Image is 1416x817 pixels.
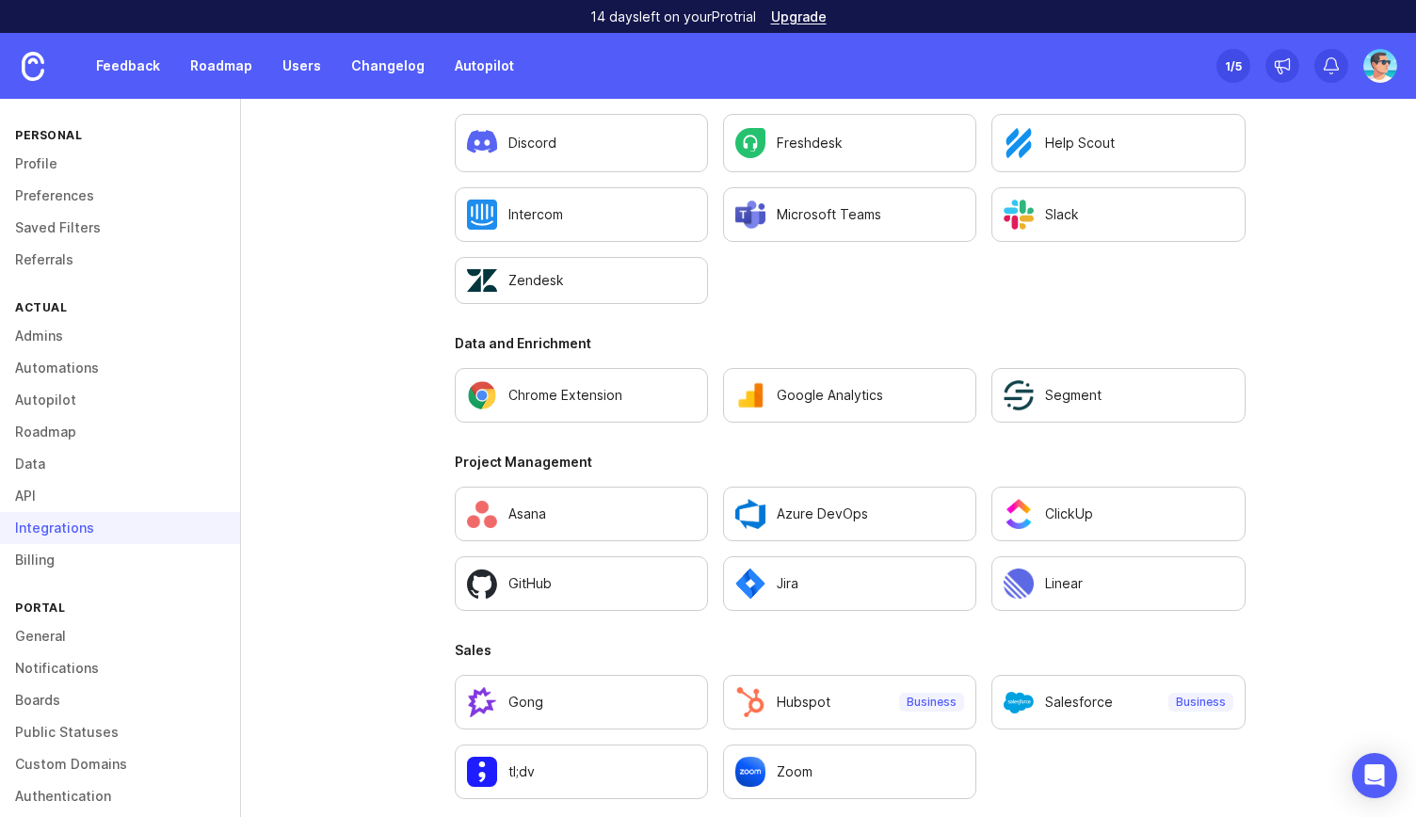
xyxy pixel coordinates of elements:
[508,205,563,224] p: Intercom
[22,52,44,81] img: Canny Home
[179,49,264,83] a: Roadmap
[777,134,843,152] p: Freshdesk
[723,745,976,799] a: Configure Zoom settings.
[590,8,756,26] p: 14 days left on your Pro trial
[771,10,827,24] a: Upgrade
[455,745,708,799] a: Configure tl;dv settings.
[723,368,976,423] a: Configure Google Analytics settings.
[1045,693,1113,712] p: Salesforce
[907,695,957,710] p: Business
[443,49,525,83] a: Autopilot
[723,556,976,611] a: Configure Jira settings.
[508,386,622,405] p: Chrome Extension
[85,49,171,83] a: Feedback
[340,49,436,83] a: Changelog
[455,368,708,423] a: Configure Chrome Extension in a new tab.
[455,556,708,611] a: Configure GitHub settings.
[1045,505,1093,523] p: ClickUp
[777,762,813,781] p: Zoom
[723,675,976,729] a: Configure Hubspot settings.
[508,574,552,593] p: GitHub
[991,187,1245,242] a: Configure Slack settings.
[1045,574,1083,593] p: Linear
[991,487,1245,541] a: Configure ClickUp settings.
[777,693,830,712] p: Hubspot
[777,505,868,523] p: Azure DevOps
[777,386,883,405] p: Google Analytics
[991,675,1245,729] a: Configure Salesforce settings.
[723,114,976,172] a: Configure Freshdesk settings.
[508,505,546,523] p: Asana
[455,453,1246,472] h3: Project Management
[1045,386,1102,405] p: Segment
[508,134,556,152] p: Discord
[777,205,881,224] p: Microsoft Teams
[991,368,1245,423] a: Configure Segment settings.
[1216,49,1250,83] button: 1/5
[508,693,543,712] p: Gong
[455,257,708,304] a: Configure Zendesk settings.
[508,271,564,290] p: Zendesk
[991,114,1245,172] a: Configure Help Scout settings.
[723,487,976,541] a: Configure Azure DevOps settings.
[455,675,708,729] a: Configure Gong settings.
[777,574,798,593] p: Jira
[455,487,708,541] a: Configure Asana settings.
[455,641,1246,660] h3: Sales
[455,334,1246,353] h3: Data and Enrichment
[1176,695,1226,710] p: Business
[1352,753,1397,798] div: Open Intercom Messenger
[455,114,708,172] a: Configure Discord settings.
[1045,134,1115,152] p: Help Scout
[271,49,332,83] a: Users
[455,187,708,242] a: Configure Intercom settings.
[1045,205,1079,224] p: Slack
[508,762,535,781] p: tl;dv
[1225,53,1242,79] div: 1 /5
[723,187,976,242] a: Configure Microsoft Teams settings.
[1363,49,1397,83] img: Benjamin Hareau
[991,556,1245,611] a: Configure Linear settings.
